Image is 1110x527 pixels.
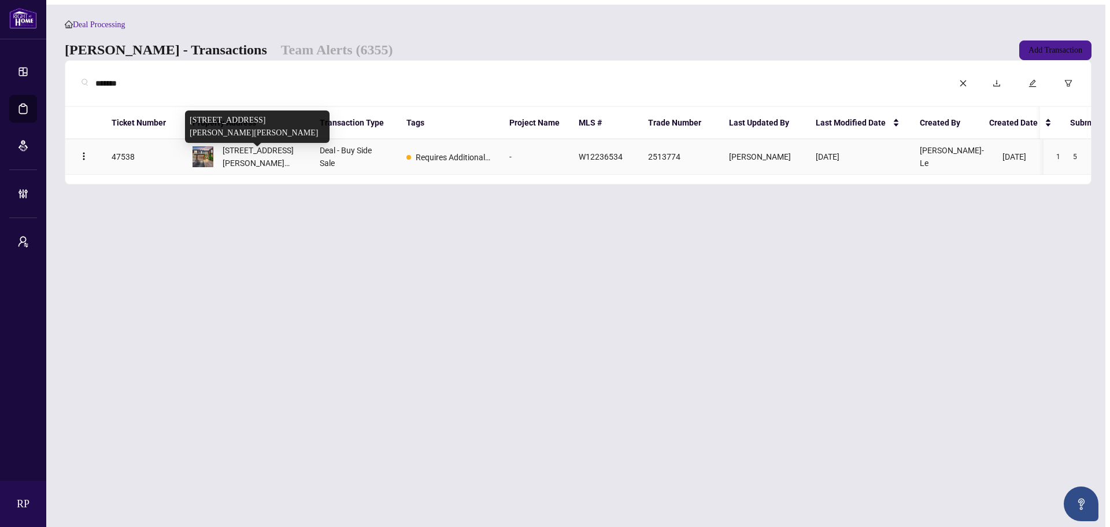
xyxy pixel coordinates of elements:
[65,40,267,60] a: [PERSON_NAME] - Transactions
[1028,41,1082,60] span: Add Transaction
[1068,150,1082,164] div: 5
[75,148,93,166] button: Logo
[920,146,984,168] span: [PERSON_NAME]-Le
[816,152,839,161] span: [DATE]
[65,20,73,28] span: home
[983,70,1010,97] button: download
[102,139,183,175] td: 47538
[281,40,393,60] a: Team Alerts (6355)
[185,110,330,143] div: [STREET_ADDRESS][PERSON_NAME][PERSON_NAME]
[1064,487,1098,521] button: Open asap
[500,107,569,139] th: Project Name
[1028,79,1037,87] span: edit
[310,107,397,139] th: Transaction Type
[102,107,183,139] th: Ticket Number
[639,107,720,139] th: Trade Number
[816,116,886,129] span: Last Modified Date
[1019,70,1046,97] button: edit
[720,139,806,175] td: [PERSON_NAME]
[500,139,569,175] td: -
[1064,79,1072,87] span: filter
[569,107,639,139] th: MLS #
[1019,40,1091,60] button: Add Transaction
[17,236,29,248] span: user-switch
[397,107,500,139] th: Tags
[1002,152,1026,161] span: [DATE]
[223,144,301,169] span: [STREET_ADDRESS][PERSON_NAME][PERSON_NAME]
[806,107,911,139] th: Last Modified Date
[17,496,29,512] span: RP
[183,107,310,139] th: Property Address
[579,152,623,161] span: W12236534
[310,139,397,175] td: Deal - Buy Side Sale
[73,20,125,29] span: Deal Processing
[79,152,88,161] img: Logo
[416,151,491,164] span: Requires Additional Docs
[1053,150,1063,164] div: 1
[193,146,213,167] img: thumbnail-img
[720,107,806,139] th: Last Updated By
[911,107,980,139] th: Created By
[1055,70,1082,97] button: filter
[639,139,720,175] td: 2513774
[993,79,1001,87] span: download
[989,116,1038,129] span: Created Date
[980,107,1061,139] th: Created Date
[959,79,967,87] span: close
[9,8,37,29] img: logo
